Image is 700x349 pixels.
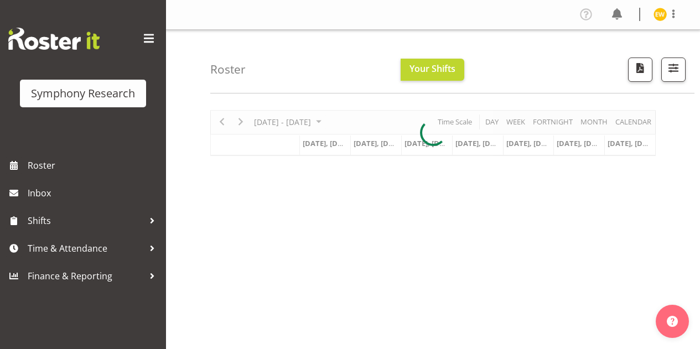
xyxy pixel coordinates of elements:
div: Symphony Research [31,85,135,102]
span: Your Shifts [409,62,455,75]
img: Rosterit website logo [8,28,100,50]
span: Shifts [28,212,144,229]
span: Time & Attendance [28,240,144,257]
span: Finance & Reporting [28,268,144,284]
button: Filter Shifts [661,58,686,82]
h4: Roster [210,63,246,76]
button: Your Shifts [401,59,464,81]
span: Inbox [28,185,160,201]
button: Download a PDF of the roster according to the set date range. [628,58,652,82]
img: enrica-walsh11863.jpg [654,8,667,21]
img: help-xxl-2.png [667,316,678,327]
span: Roster [28,157,160,174]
